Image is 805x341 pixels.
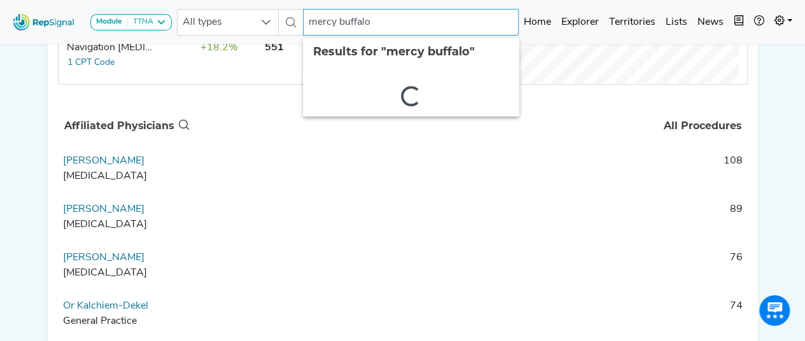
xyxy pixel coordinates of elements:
[661,10,692,35] a: Lists
[67,55,115,70] button: 1 CPT Code
[604,10,661,35] a: Territories
[192,153,748,191] td: 108
[59,105,192,147] th: Affiliated Physicians
[63,217,186,232] div: Thoracic Surgery
[63,169,186,184] div: General Surgery
[178,10,254,35] span: All types
[63,204,144,214] a: [PERSON_NAME]
[200,43,238,53] span: +18.2%
[265,43,284,53] span: 551
[192,250,748,288] td: 76
[303,9,519,36] input: Search a physician or facility
[63,314,186,329] div: General Practice
[192,298,748,337] td: 74
[63,265,186,281] div: Interventional Radiology
[192,105,747,147] th: All Procedures
[63,301,148,311] a: Or Kalchiem-Dekel
[729,10,749,35] button: Intel Book
[692,10,729,35] a: News
[96,18,122,25] strong: Module
[128,17,153,27] div: TTNA
[556,10,604,35] a: Explorer
[63,156,144,166] a: [PERSON_NAME]
[313,45,475,59] span: Results for "mercy buffalo"
[90,14,172,31] button: ModuleTTNA
[519,10,556,35] a: Home
[67,40,154,55] div: Navigation Bronchoscopy
[192,202,748,240] td: 89
[63,253,144,263] a: [PERSON_NAME]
